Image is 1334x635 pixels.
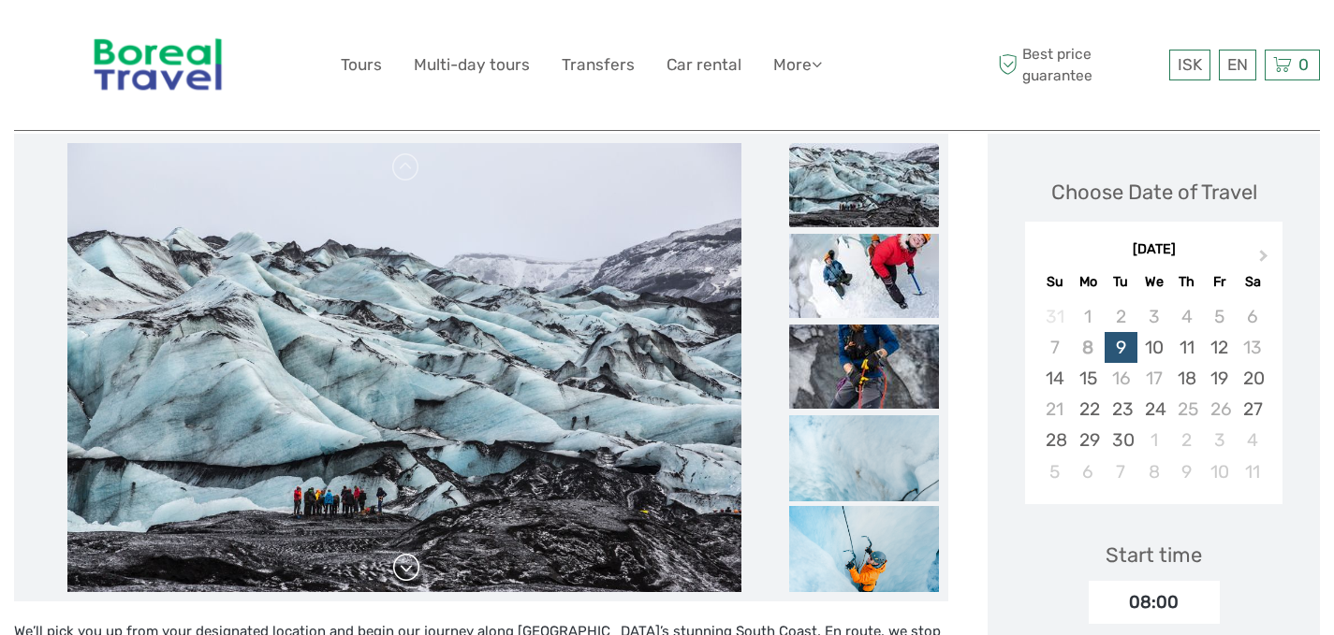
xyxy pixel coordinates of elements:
[1089,581,1220,624] div: 08:00
[1236,332,1268,363] div: Not available Saturday, September 13th, 2025
[1170,425,1203,455] div: Choose Thursday, October 2nd, 2025
[1038,363,1071,394] div: Choose Sunday, September 14th, 2025
[1170,269,1203,295] div: Th
[1236,269,1268,295] div: Sa
[1203,425,1236,455] div: Choose Friday, October 3rd, 2025
[1236,363,1268,394] div: Choose Saturday, September 20th, 2025
[1170,394,1203,425] div: Not available Thursday, September 25th, 2025
[1236,425,1268,455] div: Choose Saturday, October 4th, 2025
[1219,50,1256,80] div: EN
[1105,363,1137,394] div: Not available Tuesday, September 16th, 2025
[1170,332,1203,363] div: Choose Thursday, September 11th, 2025
[1038,425,1071,455] div: Choose Sunday, September 28th, 2025
[1203,394,1236,425] div: Not available Friday, September 26th, 2025
[1203,269,1236,295] div: Fr
[1203,456,1236,487] div: Choose Friday, October 10th, 2025
[1072,394,1105,425] div: Choose Monday, September 22nd, 2025
[1038,301,1071,332] div: Not available Sunday, August 31st, 2025
[1137,425,1170,455] div: Choose Wednesday, October 1st, 2025
[26,33,212,48] p: We're away right now. Please check back later!
[1137,269,1170,295] div: We
[789,143,939,227] img: 45adeb84c1c24ad6b8a9643441dc24fc_slider_thumbnail.jpeg
[1038,394,1071,425] div: Not available Sunday, September 21st, 2025
[1038,332,1071,363] div: Not available Sunday, September 7th, 2025
[1105,456,1137,487] div: Choose Tuesday, October 7th, 2025
[1236,456,1268,487] div: Choose Saturday, October 11th, 2025
[414,51,530,79] a: Multi-day tours
[1236,394,1268,425] div: Choose Saturday, September 27th, 2025
[1072,363,1105,394] div: Choose Monday, September 15th, 2025
[1203,332,1236,363] div: Choose Friday, September 12th, 2025
[667,51,741,79] a: Car rental
[1072,301,1105,332] div: Not available Monday, September 1st, 2025
[789,506,939,606] img: d8c36e2cbb4b4526b13b27cf65b4b205.jpeg
[1178,55,1202,74] span: ISK
[1072,425,1105,455] div: Choose Monday, September 29th, 2025
[1137,456,1170,487] div: Choose Wednesday, October 8th, 2025
[773,51,822,79] a: More
[789,325,939,409] img: 0440a8a579fa409a8a23c3b82f5d1eb8_slider_thumbnail.jpeg
[1137,332,1170,363] div: Choose Wednesday, September 10th, 2025
[993,44,1165,85] span: Best price guarantee
[1236,301,1268,332] div: Not available Saturday, September 6th, 2025
[1137,301,1170,332] div: Not available Wednesday, September 3rd, 2025
[1170,301,1203,332] div: Not available Thursday, September 4th, 2025
[1203,301,1236,332] div: Not available Friday, September 5th, 2025
[1170,456,1203,487] div: Choose Thursday, October 9th, 2025
[1031,301,1276,487] div: month 2025-09
[1105,269,1137,295] div: Tu
[341,51,382,79] a: Tours
[1072,269,1105,295] div: Mo
[562,51,635,79] a: Transfers
[1105,301,1137,332] div: Not available Tuesday, September 2nd, 2025
[1296,55,1312,74] span: 0
[1251,245,1281,275] button: Next Month
[1072,456,1105,487] div: Choose Monday, October 6th, 2025
[81,14,235,116] img: 346-854fea8c-10b9-4d52-aacf-0976180d9f3a_logo_big.jpg
[789,234,939,318] img: 637db899ba81486babf00cb080779422_slider_thumbnail.jpeg
[1025,240,1283,260] div: [DATE]
[1137,394,1170,425] div: Choose Wednesday, September 24th, 2025
[1038,456,1071,487] div: Choose Sunday, October 5th, 2025
[1051,178,1257,207] div: Choose Date of Travel
[215,29,238,51] button: Open LiveChat chat widget
[1106,541,1202,570] div: Start time
[1105,332,1137,363] div: Choose Tuesday, September 9th, 2025
[1137,363,1170,394] div: Not available Wednesday, September 17th, 2025
[1072,332,1105,363] div: Not available Monday, September 8th, 2025
[1038,269,1071,295] div: Su
[1203,363,1236,394] div: Choose Friday, September 19th, 2025
[1105,425,1137,455] div: Choose Tuesday, September 30th, 2025
[1105,394,1137,425] div: Choose Tuesday, September 23rd, 2025
[1170,363,1203,394] div: Choose Thursday, September 18th, 2025
[67,143,741,592] img: 45adeb84c1c24ad6b8a9643441dc24fc_main_slider.jpeg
